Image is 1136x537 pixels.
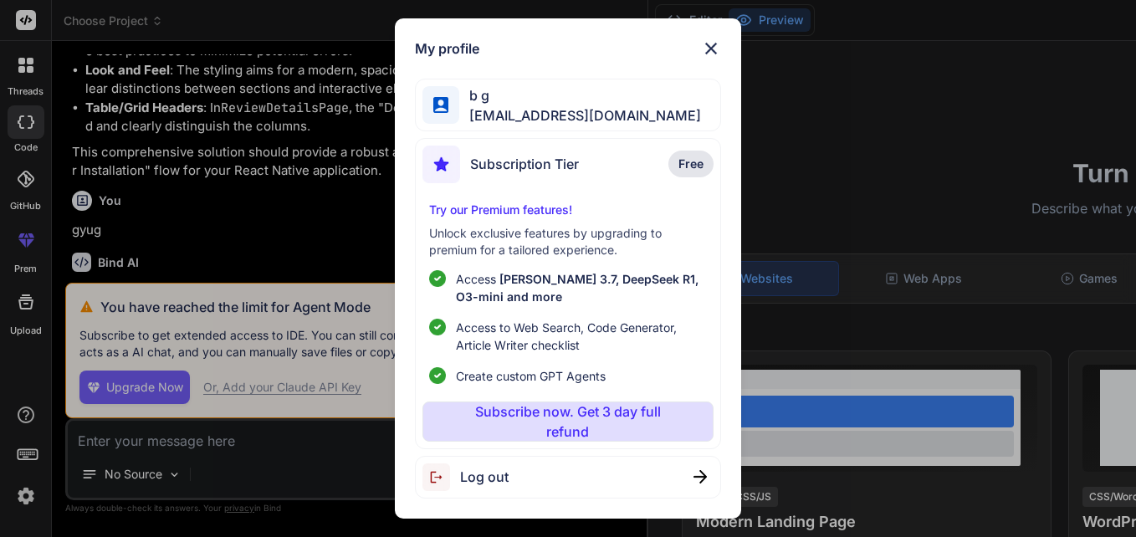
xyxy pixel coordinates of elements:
span: [PERSON_NAME] 3.7, DeepSeek R1, O3-mini and more [456,272,698,304]
span: Free [678,156,704,172]
img: logout [422,463,460,491]
img: checklist [429,367,446,384]
span: b g [459,85,701,105]
span: Log out [460,467,509,487]
img: checklist [429,270,446,287]
span: Access to Web Search, Code Generator, Article Writer checklist [456,319,708,354]
h1: My profile [415,38,479,59]
p: Try our Premium features! [429,202,708,218]
img: close [693,470,707,483]
p: Subscribe now. Get 3 day full refund [455,401,682,442]
p: Unlock exclusive features by upgrading to premium for a tailored experience. [429,225,708,258]
img: checklist [429,319,446,335]
span: [EMAIL_ADDRESS][DOMAIN_NAME] [459,105,701,125]
span: Create custom GPT Agents [456,367,606,385]
img: subscription [422,146,460,183]
img: close [701,38,721,59]
span: Subscription Tier [470,154,579,174]
button: Subscribe now. Get 3 day full refund [422,401,714,442]
p: Access [456,270,708,305]
img: profile [433,97,449,113]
